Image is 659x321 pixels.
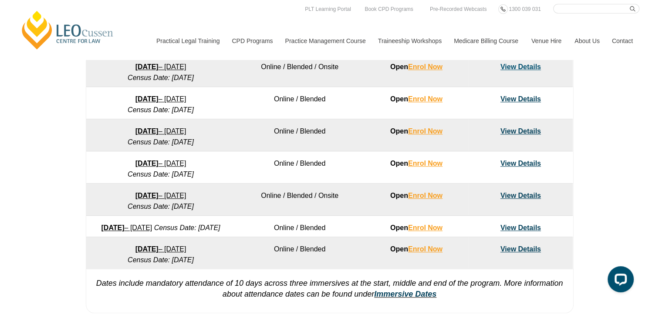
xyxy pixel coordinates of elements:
strong: Open [390,160,443,167]
a: View Details [500,95,541,103]
a: CPD Programs [225,22,278,60]
a: View Details [500,63,541,70]
strong: [DATE] [135,160,159,167]
a: Enrol Now [408,63,443,70]
strong: [DATE] [101,224,124,231]
strong: Open [390,192,443,199]
em: Census Date: [DATE] [128,74,194,81]
a: Enrol Now [408,192,443,199]
td: Online / Blended / Onsite [235,184,364,216]
td: Online / Blended [235,237,364,269]
em: Census Date: [DATE] [128,171,194,178]
a: Enrol Now [408,95,443,103]
a: Traineeship Workshops [372,22,447,60]
strong: Open [390,127,443,135]
strong: [DATE] [135,245,159,253]
iframe: LiveChat chat widget [601,263,637,299]
a: Medicare Billing Course [447,22,525,60]
a: View Details [500,224,541,231]
a: [DATE]– [DATE] [101,224,152,231]
strong: Open [390,63,443,70]
a: 1300 039 031 [507,4,543,14]
a: [DATE]– [DATE] [135,95,186,103]
span: 1300 039 031 [509,6,541,12]
a: [DATE]– [DATE] [135,127,186,135]
td: Online / Blended [235,87,364,119]
em: Census Date: [DATE] [154,224,220,231]
a: Enrol Now [408,127,443,135]
em: Census Date: [DATE] [128,256,194,264]
td: Online / Blended [235,151,364,184]
strong: Open [390,245,443,253]
a: [DATE]– [DATE] [135,160,186,167]
a: Venue Hire [525,22,568,60]
em: Census Date: [DATE] [128,106,194,114]
a: [PERSON_NAME] Centre for Law [20,10,116,50]
strong: Open [390,224,443,231]
a: View Details [500,245,541,253]
em: Census Date: [DATE] [128,138,194,146]
a: Contact [605,22,639,60]
a: View Details [500,192,541,199]
td: Online / Blended [235,216,364,237]
td: Online / Blended / Onsite [235,55,364,87]
a: Practical Legal Training [150,22,226,60]
a: [DATE]– [DATE] [135,192,186,199]
em: Census Date: [DATE] [128,203,194,210]
td: Online / Blended [235,119,364,151]
a: Enrol Now [408,224,443,231]
strong: Open [390,95,443,103]
a: Immersive Dates [374,290,436,298]
a: Pre-Recorded Webcasts [428,4,489,14]
a: Book CPD Programs [362,4,415,14]
a: About Us [568,22,605,60]
strong: [DATE] [135,127,159,135]
a: Enrol Now [408,245,443,253]
em: Dates include mandatory attendance of 10 days across three immersives at the start, middle and en... [96,279,563,298]
strong: [DATE] [135,95,159,103]
a: [DATE]– [DATE] [135,245,186,253]
strong: [DATE] [135,192,159,199]
a: View Details [500,160,541,167]
a: View Details [500,127,541,135]
a: Enrol Now [408,160,443,167]
strong: [DATE] [135,63,159,70]
a: [DATE]– [DATE] [135,63,186,70]
a: Practice Management Course [279,22,372,60]
a: PLT Learning Portal [303,4,353,14]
